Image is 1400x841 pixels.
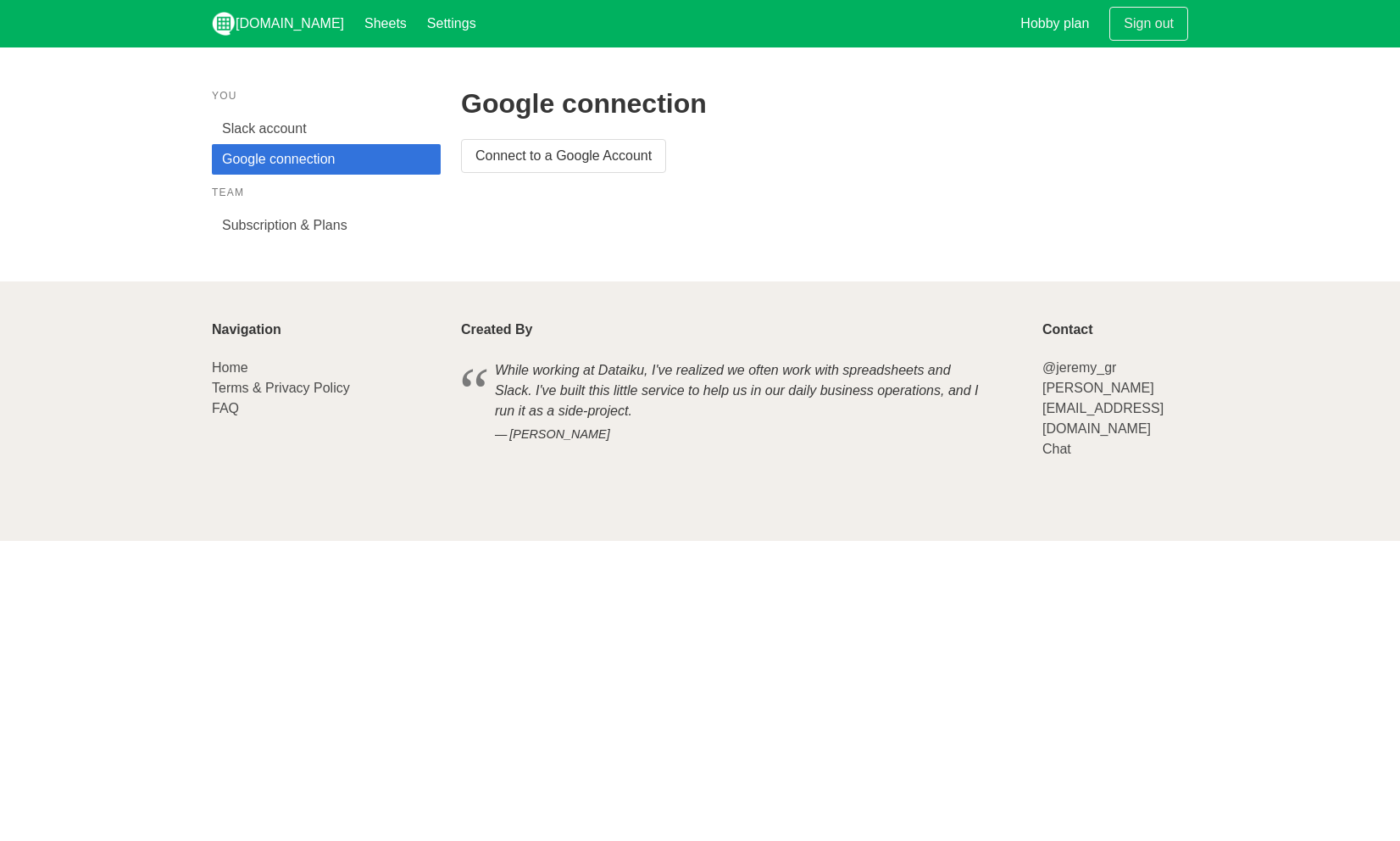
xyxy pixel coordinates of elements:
[212,185,441,200] p: Team
[212,114,441,144] a: Slack account
[212,210,441,241] a: Subscription & Plans
[495,426,988,444] cite: [PERSON_NAME]
[461,139,666,173] a: Connect to a Google Account
[1109,7,1188,41] a: Sign out
[461,358,1022,447] blockquote: While working at Dataiku, I've realized we often work with spreadsheets and Slack. I've built thi...
[1042,322,1188,337] p: Contact
[461,88,1188,119] h2: Google connection
[212,401,239,415] a: FAQ
[1042,360,1116,375] a: @jeremy_gr
[1042,442,1071,456] a: Chat
[212,144,441,175] a: Google connection
[212,322,441,337] p: Navigation
[212,360,248,375] a: Home
[212,381,350,395] a: Terms & Privacy Policy
[1042,381,1164,436] a: [PERSON_NAME][EMAIL_ADDRESS][DOMAIN_NAME]
[461,322,1022,337] p: Created By
[212,12,236,36] img: logo_v2_white.png
[212,88,441,103] p: You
